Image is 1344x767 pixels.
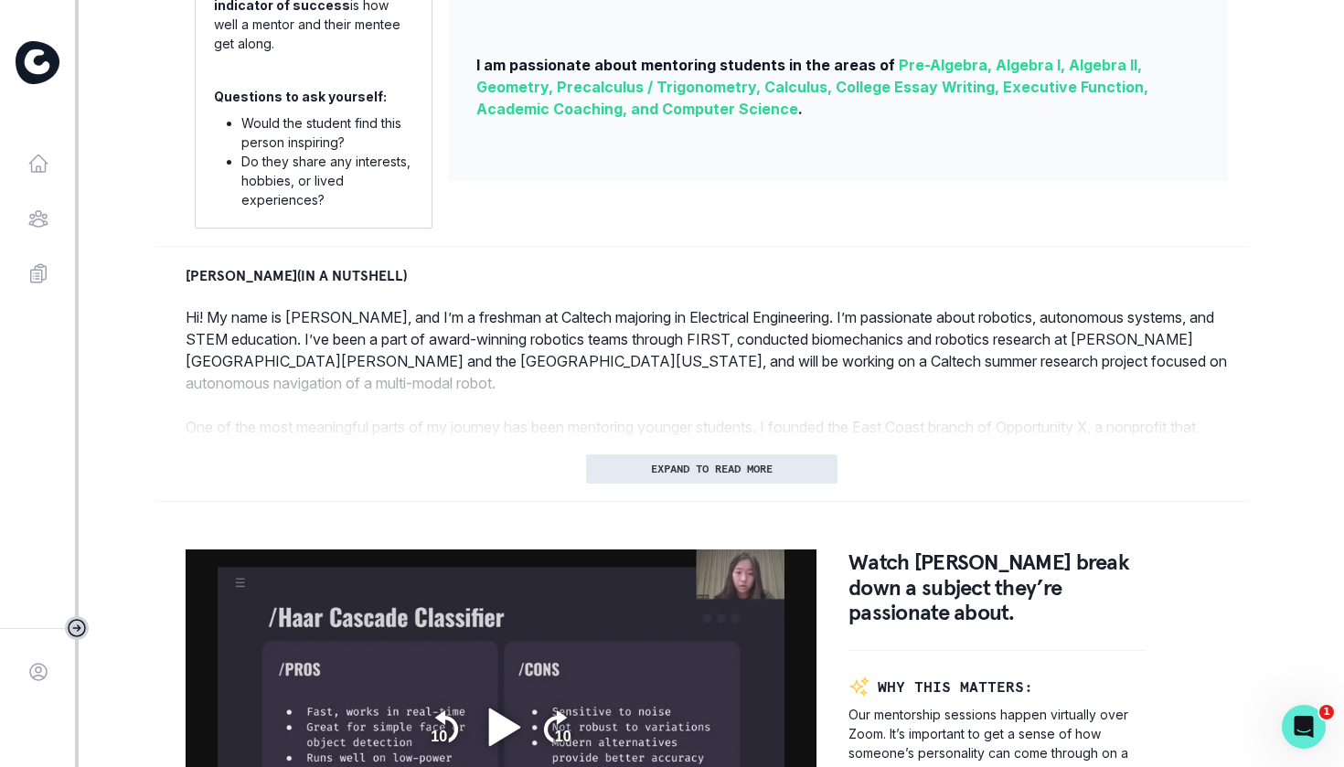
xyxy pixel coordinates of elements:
p: EXPAND TO READ MORE [651,463,773,475]
span: 1 [1319,705,1334,719]
button: Toggle sidebar [65,616,89,640]
span: I am passionate about mentoring students in the areas of [476,56,895,74]
li: Do they share any interests, hobbies, or lived experiences? [241,152,413,209]
p: Hi! My name is [PERSON_NAME], and I’m a freshman at Caltech majoring in Electrical Engineering. I... [186,306,1237,394]
span: . [798,100,803,118]
p: WHY THIS MATTERS: [878,676,1033,698]
li: Would the student find this person inspiring? [241,113,413,152]
p: [PERSON_NAME] (IN A NUTSHELL) [186,264,407,286]
p: Watch [PERSON_NAME] break down a subject they’re passionate about. [848,549,1164,625]
button: EXPAND TO READ MORE [586,454,837,484]
img: Curious Cardinals Logo [16,41,59,84]
span: Pre-Algebra, Algebra I, Algebra II, Geometry, Precalculus / Trigonometry, Calculus, College Essay... [476,56,1148,118]
p: Questions to ask yourself: [214,87,387,106]
iframe: Intercom live chat [1282,705,1326,749]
